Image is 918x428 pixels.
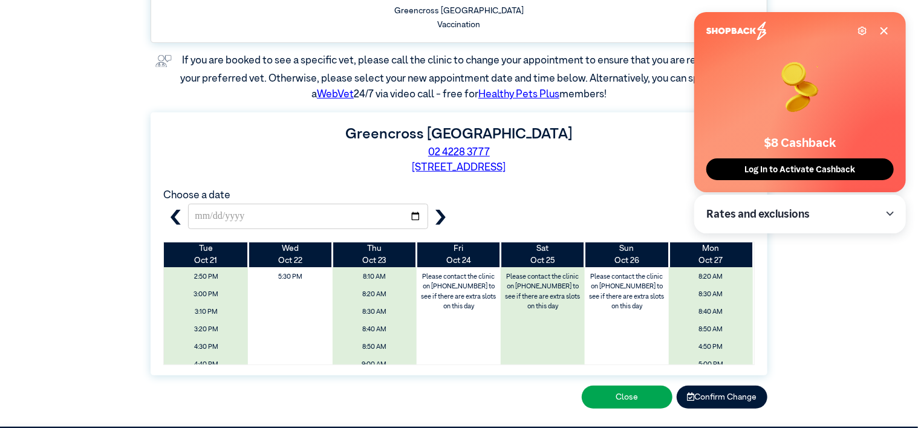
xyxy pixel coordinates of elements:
[151,51,176,71] img: vet
[168,305,244,320] span: 3:10 PM
[168,340,244,355] span: 4:30 PM
[164,242,248,267] th: Oct 21
[333,242,417,267] th: Oct 23
[346,127,573,141] label: Greencross [GEOGRAPHIC_DATA]
[412,163,506,173] a: [STREET_ADDRESS]
[585,242,669,267] th: Oct 26
[669,242,753,267] th: Oct 27
[317,89,354,100] a: WebVet
[336,305,412,320] span: 8:30 AM
[168,322,244,337] span: 3:20 PM
[672,270,749,285] span: 8:20 AM
[336,287,412,302] span: 8:20 AM
[672,340,749,355] span: 4:50 PM
[160,20,759,30] h6: Vaccination
[336,270,412,285] span: 8:10 AM
[582,386,672,408] button: Close
[336,357,412,372] span: 9:00 AM
[252,270,328,285] span: 5:30 PM
[428,148,490,158] a: 02 4228 3777
[502,270,584,314] label: Please contact the clinic on [PHONE_NUMBER] to see if there are extra slots on this day
[478,89,559,100] a: Healthy Pets Plus
[672,322,749,337] span: 8:50 AM
[672,287,749,302] span: 8:30 AM
[417,270,500,314] label: Please contact the clinic on [PHONE_NUMBER] to see if there are extra slots on this day
[336,322,412,337] span: 8:40 AM
[168,287,244,302] span: 3:00 PM
[336,340,412,355] span: 8:50 AM
[168,270,244,285] span: 2:50 PM
[163,190,230,201] label: Choose a date
[677,386,767,408] button: Confirm Change
[586,270,668,314] label: Please contact the clinic on [PHONE_NUMBER] to see if there are extra slots on this day
[417,242,501,267] th: Oct 24
[501,242,585,267] th: Oct 25
[160,6,759,16] h6: Greencross [GEOGRAPHIC_DATA]
[672,305,749,320] span: 8:40 AM
[168,357,244,372] span: 4:40 PM
[248,242,332,267] th: Oct 22
[672,357,749,372] span: 5:00 PM
[180,56,769,99] label: If you are booked to see a specific vet, please call the clinic to change your appointment to ens...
